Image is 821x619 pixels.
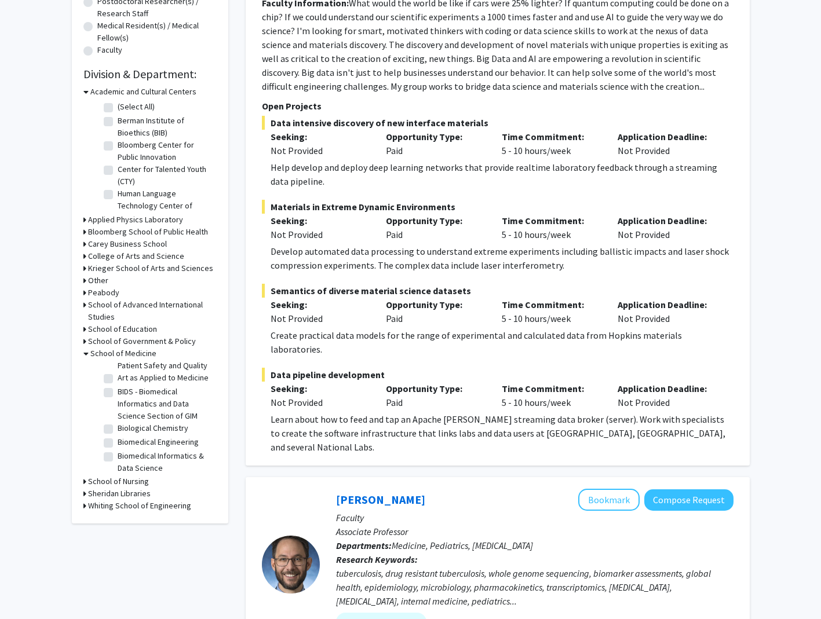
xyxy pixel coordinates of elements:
p: Associate Professor [336,525,734,539]
span: Data intensive discovery of new interface materials [262,116,734,130]
div: Paid [377,130,493,158]
div: Not Provided [609,214,725,241]
label: Human Language Technology Center of Excellence (HLTCOE) [118,188,214,224]
b: Research Keywords: [336,554,418,565]
p: Time Commitment: [502,214,600,228]
h3: School of Government & Policy [88,335,196,347]
p: Opportunity Type: [386,130,484,144]
a: [PERSON_NAME] [336,492,425,507]
p: Application Deadline: [618,298,716,312]
button: Compose Request to Jeffrey Tornheim [644,489,734,511]
p: Seeking: [271,298,369,312]
label: Armstrong Institute for Patient Safety and Quality [118,347,214,372]
div: Paid [377,214,493,241]
h3: School of Education [88,323,157,335]
label: Bloomberg Center for Public Innovation [118,139,214,163]
span: Data pipeline development [262,368,734,382]
p: Seeking: [271,130,369,144]
h3: School of Advanced International Studies [88,299,217,323]
label: Art as Applied to Medicine [118,372,209,384]
h3: Other [88,274,108,287]
p: Application Deadline: [618,382,716,395]
h3: Bloomberg School of Public Health [88,226,208,238]
p: Seeking: [271,382,369,395]
span: Medicine, Pediatrics, [MEDICAL_DATA] [392,540,533,551]
h3: College of Arts and Science [88,250,184,262]
label: Faculty [97,44,122,56]
p: Application Deadline: [618,130,716,144]
div: 5 - 10 hours/week [493,382,609,409]
p: Time Commitment: [502,298,600,312]
h3: School of Medicine [90,347,156,360]
p: Faculty [336,511,734,525]
div: Not Provided [271,144,369,158]
p: Opportunity Type: [386,382,484,395]
div: 5 - 10 hours/week [493,214,609,241]
div: Not Provided [609,298,725,325]
div: Create practical data models for the range of experimental and calculated data from Hopkins mater... [271,328,734,356]
h3: Applied Physics Laboratory [88,214,183,226]
label: Biomedical Informatics & Data Science [118,450,214,474]
h3: Sheridan Libraries [88,488,151,500]
div: Learn about how to feed and tap an Apache [PERSON_NAME] streaming data broker (server). Work with... [271,412,734,454]
label: Biophysics and Biophysical Chemistry [118,474,214,499]
div: Not Provided [271,228,369,241]
p: Seeking: [271,214,369,228]
label: BIDS - Biomedical Informatics and Data Science Section of GIM [118,386,214,422]
label: Biological Chemistry [118,422,188,434]
div: Paid [377,382,493,409]
h3: Peabody [88,287,119,299]
h3: Academic and Cultural Centers [90,86,196,98]
h3: Krieger School of Arts and Sciences [88,262,213,274]
label: Berman Institute of Bioethics (BIB) [118,115,214,139]
div: Paid [377,298,493,325]
p: Time Commitment: [502,382,600,395]
div: Help develop and deploy deep learning networks that provide realtime laboratory feedback through ... [271,160,734,188]
button: Add Jeffrey Tornheim to Bookmarks [578,489,640,511]
p: Opportunity Type: [386,298,484,312]
label: Center for Talented Youth (CTY) [118,163,214,188]
h2: Division & Department: [83,67,217,81]
h3: Carey Business School [88,238,167,250]
h3: School of Nursing [88,475,149,488]
p: Opportunity Type: [386,214,484,228]
label: (Select All) [118,101,155,113]
label: Biomedical Engineering [118,436,199,448]
span: Semantics of diverse material science datasets [262,284,734,298]
b: Departments: [336,540,392,551]
div: Develop automated data processing to understand extreme experiments including ballistic impacts a... [271,244,734,272]
div: 5 - 10 hours/week [493,130,609,158]
div: tuberculosis, drug resistant tuberculosis, whole genome sequencing, biomarker assessments, global... [336,566,734,608]
span: Materials in Extreme Dynamic Environments [262,200,734,214]
div: Not Provided [271,395,369,409]
div: Not Provided [609,130,725,158]
div: 5 - 10 hours/week [493,298,609,325]
iframe: Chat [9,567,49,610]
h3: Whiting School of Engineering [88,500,191,512]
div: Not Provided [609,382,725,409]
p: Time Commitment: [502,130,600,144]
p: Application Deadline: [618,214,716,228]
p: Open Projects [262,99,734,113]
label: Medical Resident(s) / Medical Fellow(s) [97,20,217,44]
div: Not Provided [271,312,369,325]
